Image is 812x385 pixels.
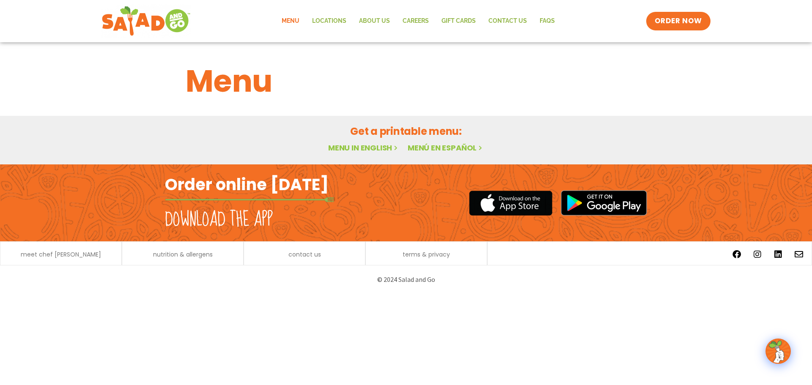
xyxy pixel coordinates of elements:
[186,124,626,139] h2: Get a printable menu:
[21,251,101,257] a: meet chef [PERSON_NAME]
[165,197,334,202] img: fork
[403,251,450,257] a: terms & privacy
[153,251,213,257] a: nutrition & allergens
[766,339,790,363] img: wpChatIcon
[288,251,321,257] a: contact us
[328,142,399,153] a: Menu in English
[165,208,273,232] h2: Download the app
[169,274,643,285] p: © 2024 Salad and Go
[165,174,329,195] h2: Order online [DATE]
[275,11,561,31] nav: Menu
[482,11,533,31] a: Contact Us
[353,11,396,31] a: About Us
[435,11,482,31] a: GIFT CARDS
[396,11,435,31] a: Careers
[275,11,306,31] a: Menu
[186,58,626,104] h1: Menu
[561,190,647,216] img: google_play
[306,11,353,31] a: Locations
[646,12,710,30] a: ORDER NOW
[655,16,702,26] span: ORDER NOW
[533,11,561,31] a: FAQs
[408,142,484,153] a: Menú en español
[101,4,191,38] img: new-SAG-logo-768×292
[469,189,552,217] img: appstore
